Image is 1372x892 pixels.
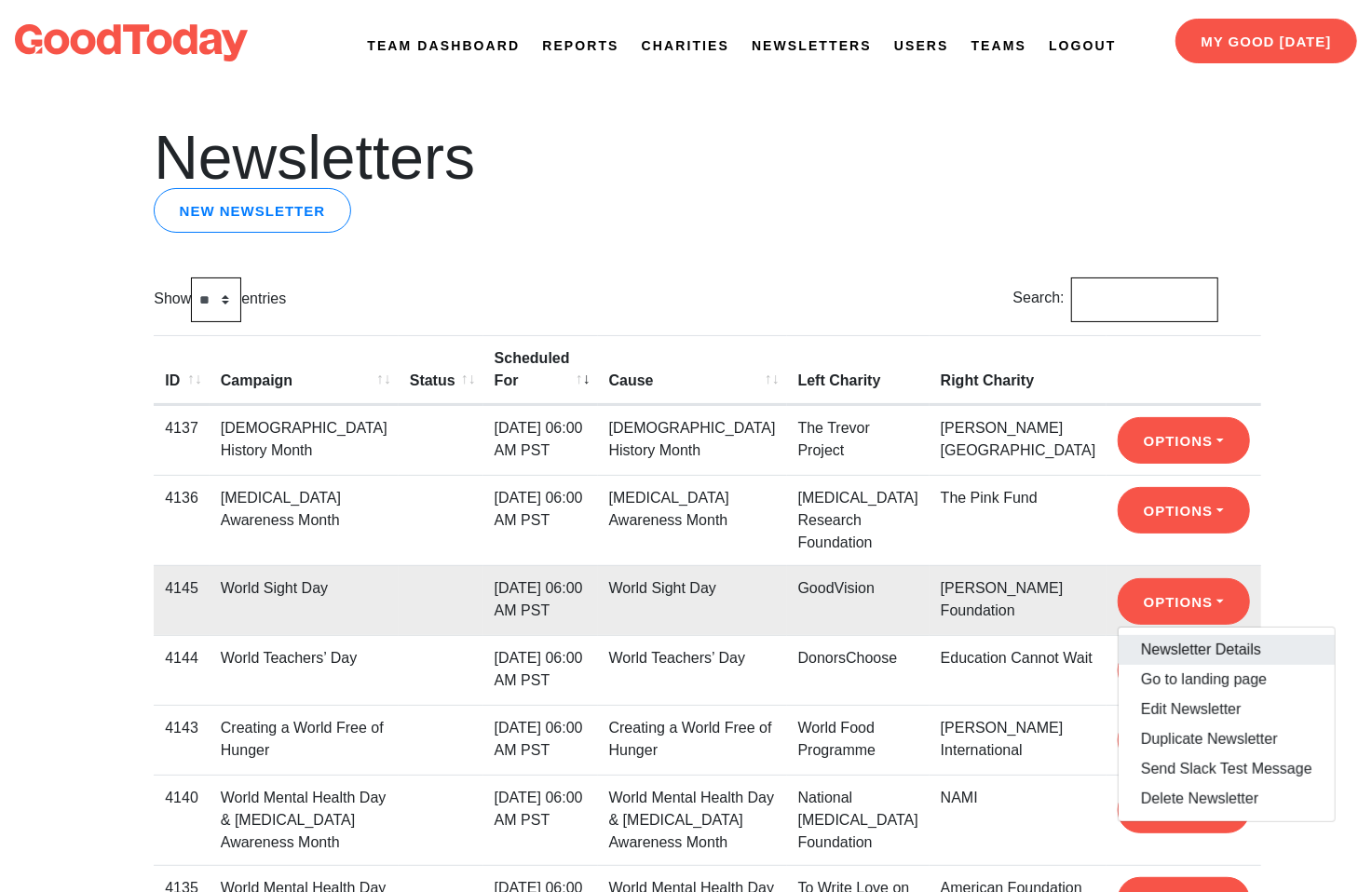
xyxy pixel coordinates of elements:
[399,335,483,405] th: Status: activate to sort column ascending
[598,405,787,475] td: [DEMOGRAPHIC_DATA] History Month
[941,790,978,805] a: NAMI
[598,635,787,705] td: World Teachers’ Day
[483,405,598,475] td: [DATE] 06:00 AM PST
[598,565,787,635] td: World Sight Day
[154,565,210,635] td: 4145
[798,420,870,458] a: The Trevor Project
[367,36,520,56] a: Team Dashboard
[1119,635,1335,665] a: Newsletter Details
[894,36,949,56] a: Users
[483,705,598,775] td: [DATE] 06:00 AM PST
[798,580,875,596] a: GoodVision
[1119,695,1335,724] a: Edit Newsletter
[1013,277,1218,322] label: Search:
[154,335,210,405] th: ID: activate to sort column ascending
[154,705,210,775] td: 4143
[1119,784,1335,814] a: Delete Newsletter
[598,475,787,565] td: [MEDICAL_DATA] Awareness Month
[598,335,787,405] th: Cause: activate to sort column ascending
[798,490,918,550] a: [MEDICAL_DATA] Research Foundation
[1175,19,1357,63] a: My Good [DATE]
[210,635,399,705] td: World Teachers’ Day
[210,775,399,865] td: World Mental Health Day & [MEDICAL_DATA] Awareness Month
[210,475,399,565] td: [MEDICAL_DATA] Awareness Month
[798,720,876,758] a: World Food Programme
[798,790,918,850] a: National [MEDICAL_DATA] Foundation
[941,490,1038,506] a: The Pink Fund
[971,36,1027,56] a: Teams
[210,405,399,475] td: [DEMOGRAPHIC_DATA] History Month
[1118,417,1249,464] button: Options
[483,335,598,405] th: Scheduled For: activate to sort column ascending
[1118,627,1336,822] div: Options
[154,188,350,233] a: New newsletter
[210,705,399,775] td: Creating a World Free of Hunger
[941,720,1064,758] a: [PERSON_NAME] International
[483,775,598,865] td: [DATE] 06:00 AM PST
[154,127,1218,188] h1: Newsletters
[154,277,286,322] label: Show entries
[483,475,598,565] td: [DATE] 06:00 AM PST
[598,775,787,865] td: World Mental Health Day & [MEDICAL_DATA] Awareness Month
[210,565,399,635] td: World Sight Day
[154,775,210,865] td: 4140
[191,277,241,322] select: Showentries
[1119,665,1335,695] a: Go to landing page
[542,36,618,56] a: Reports
[1119,724,1335,754] a: Duplicate Newsletter
[15,24,248,61] img: logo-dark-da6b47b19159aada33782b937e4e11ca563a98e0ec6b0b8896e274de7198bfd4.svg
[941,650,1093,666] a: Education Cannot Wait
[941,420,1096,458] a: [PERSON_NAME][GEOGRAPHIC_DATA]
[1119,754,1335,784] a: Send Slack Test Message
[154,475,210,565] td: 4136
[1118,578,1249,625] button: Options
[483,565,598,635] td: [DATE] 06:00 AM PST
[1071,277,1218,322] input: Search:
[1049,36,1116,56] a: Logout
[930,335,1107,405] th: Right Charity
[787,335,930,405] th: Left Charity
[210,335,399,405] th: Campaign: activate to sort column ascending
[1118,487,1249,534] button: Options
[752,36,872,56] a: Newsletters
[154,405,210,475] td: 4137
[483,635,598,705] td: [DATE] 06:00 AM PST
[798,650,898,666] a: DonorsChoose
[941,580,1064,618] a: [PERSON_NAME] Foundation
[598,705,787,775] td: Creating a World Free of Hunger
[154,635,210,705] td: 4144
[642,36,729,56] a: Charities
